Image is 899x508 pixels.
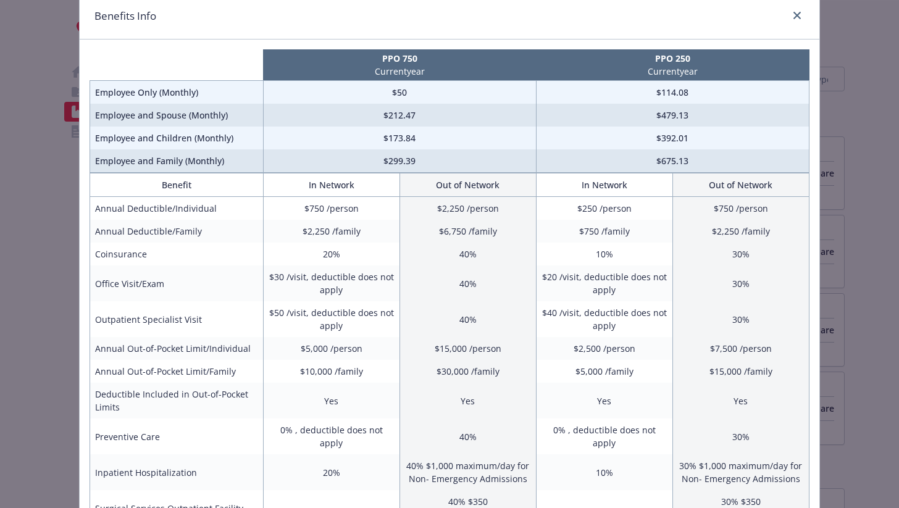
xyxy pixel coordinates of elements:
[672,197,809,220] td: $750 /person
[263,149,536,173] td: $299.39
[672,383,809,418] td: Yes
[536,301,672,337] td: $40 /visit, deductible does not apply
[672,173,809,197] th: Out of Network
[263,301,399,337] td: $50 /visit, deductible does not apply
[536,197,672,220] td: $250 /person
[263,337,399,360] td: $5,000 /person
[536,127,809,149] td: $392.01
[536,149,809,173] td: $675.13
[790,8,805,23] a: close
[90,197,264,220] td: Annual Deductible/Individual
[90,243,264,265] td: Coinsurance
[263,243,399,265] td: 20%
[399,454,536,490] td: 40% $1,000 maximum/day for Non- Emergency Admissions
[536,104,809,127] td: $479.13
[263,127,536,149] td: $173.84
[672,220,809,243] td: $2,250 /family
[536,337,672,360] td: $2,500 /person
[399,173,536,197] th: Out of Network
[263,104,536,127] td: $212.47
[263,220,399,243] td: $2,250 /family
[90,265,264,301] td: Office Visit/Exam
[90,220,264,243] td: Annual Deductible/Family
[263,360,399,383] td: $10,000 /family
[399,265,536,301] td: 40%
[399,337,536,360] td: $15,000 /person
[536,265,672,301] td: $20 /visit, deductible does not apply
[399,243,536,265] td: 40%
[90,104,264,127] td: Employee and Spouse (Monthly)
[263,454,399,490] td: 20%
[399,197,536,220] td: $2,250 /person
[263,265,399,301] td: $30 /visit, deductible does not apply
[399,301,536,337] td: 40%
[536,383,672,418] td: Yes
[672,337,809,360] td: $7,500 /person
[263,418,399,454] td: 0% , deductible does not apply
[90,383,264,418] td: Deductible Included in Out-of-Pocket Limits
[672,418,809,454] td: 30%
[672,454,809,490] td: 30% $1,000 maximum/day for Non- Emergency Admissions
[90,81,264,104] td: Employee Only (Monthly)
[90,301,264,337] td: Outpatient Specialist Visit
[399,418,536,454] td: 40%
[399,220,536,243] td: $6,750 /family
[266,52,533,65] p: PPO 750
[672,360,809,383] td: $15,000 /family
[536,81,809,104] td: $114.08
[538,52,806,65] p: PPO 250
[94,8,156,24] h1: Benefits Info
[399,360,536,383] td: $30,000 /family
[90,149,264,173] td: Employee and Family (Monthly)
[263,81,536,104] td: $50
[536,418,672,454] td: 0% , deductible does not apply
[266,65,533,78] p: Current year
[672,243,809,265] td: 30%
[90,173,264,197] th: Benefit
[90,418,264,454] td: Preventive Care
[536,173,672,197] th: In Network
[90,360,264,383] td: Annual Out-of-Pocket Limit/Family
[263,383,399,418] td: Yes
[399,383,536,418] td: Yes
[536,360,672,383] td: $5,000 /family
[90,337,264,360] td: Annual Out-of-Pocket Limit/Individual
[672,265,809,301] td: 30%
[263,173,399,197] th: In Network
[90,127,264,149] td: Employee and Children (Monthly)
[538,65,806,78] p: Current year
[536,220,672,243] td: $750 /family
[90,454,264,490] td: Inpatient Hospitalization
[536,243,672,265] td: 10%
[263,197,399,220] td: $750 /person
[672,301,809,337] td: 30%
[90,49,264,81] th: intentionally left blank
[536,454,672,490] td: 10%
